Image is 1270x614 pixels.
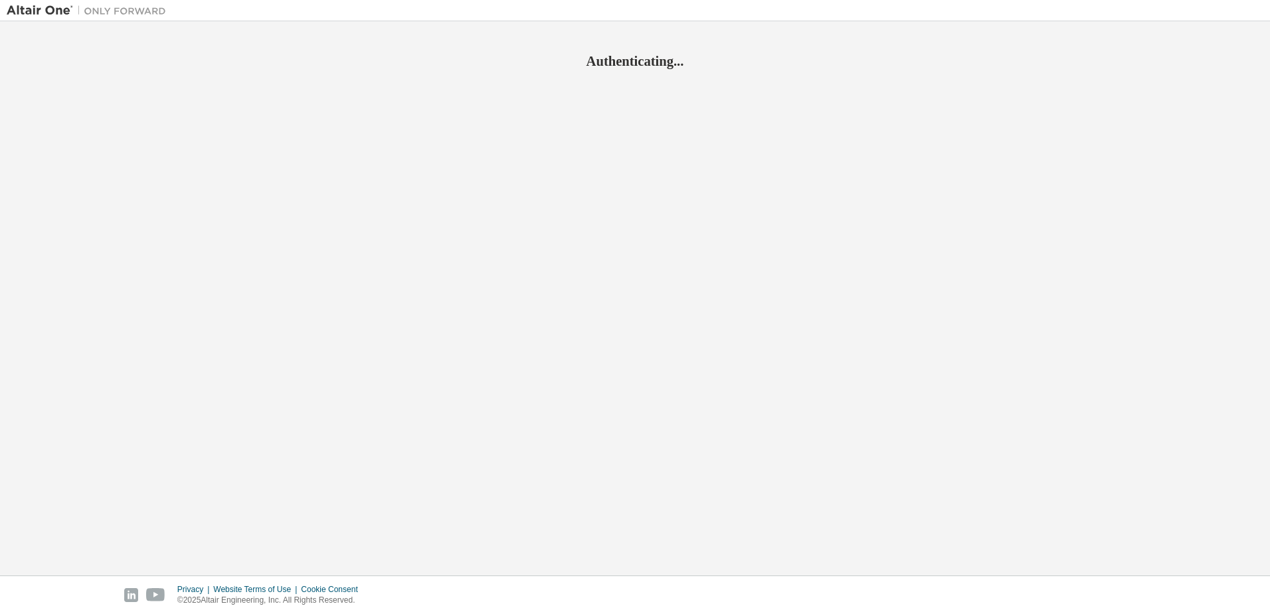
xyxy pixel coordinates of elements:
[7,4,173,17] img: Altair One
[301,584,365,595] div: Cookie Consent
[177,584,213,595] div: Privacy
[7,52,1263,70] h2: Authenticating...
[213,584,301,595] div: Website Terms of Use
[146,588,165,602] img: youtube.svg
[124,588,138,602] img: linkedin.svg
[177,595,366,606] p: © 2025 Altair Engineering, Inc. All Rights Reserved.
